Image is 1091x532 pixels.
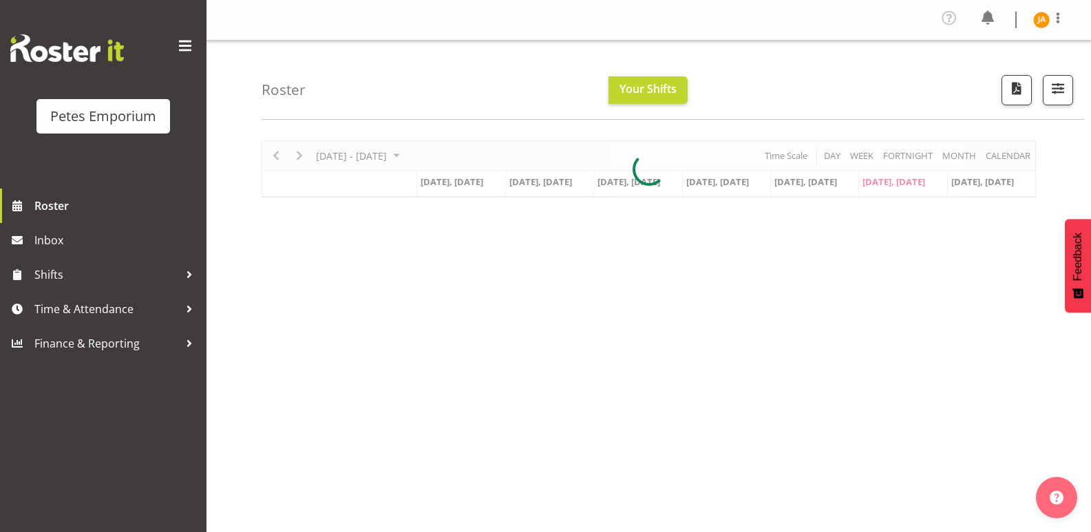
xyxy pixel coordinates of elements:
[262,82,306,98] h4: Roster
[34,264,179,285] span: Shifts
[34,333,179,354] span: Finance & Reporting
[34,299,179,319] span: Time & Attendance
[619,81,677,96] span: Your Shifts
[50,106,156,127] div: Petes Emporium
[1065,219,1091,312] button: Feedback - Show survey
[1043,75,1073,105] button: Filter Shifts
[1033,12,1050,28] img: jeseryl-armstrong10788.jpg
[1050,491,1063,504] img: help-xxl-2.png
[1072,233,1084,281] span: Feedback
[34,230,200,251] span: Inbox
[34,195,200,216] span: Roster
[608,76,688,104] button: Your Shifts
[10,34,124,62] img: Rosterit website logo
[1002,75,1032,105] button: Download a PDF of the roster according to the set date range.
